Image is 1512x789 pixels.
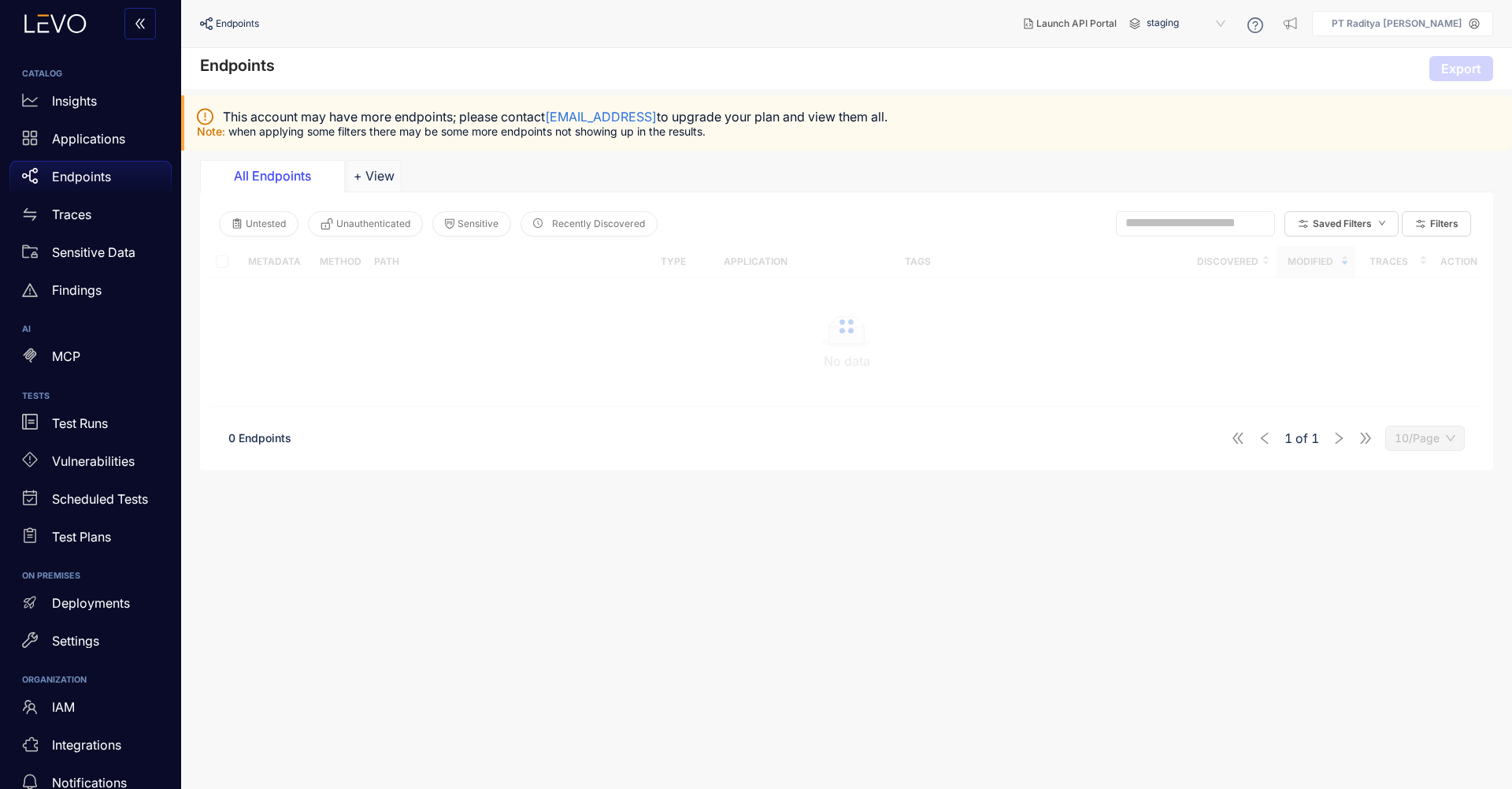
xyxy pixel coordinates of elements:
button: Saved Filtersdown [1284,211,1399,236]
a: Test Plans [9,521,172,559]
span: Recently Discovered [552,218,645,229]
a: Applications [9,123,172,161]
a: Integrations [9,730,172,768]
p: Sensitive Data [52,245,135,259]
h6: CATALOG [22,69,159,79]
a: MCP [9,341,172,379]
a: Traces [9,199,172,236]
span: Launch API Portal [1036,18,1117,29]
p: Insights [52,94,97,108]
h6: TESTS [22,392,159,401]
a: Scheduled Tests [9,483,172,521]
span: 10/Page [1395,426,1455,450]
span: of [1284,431,1319,445]
span: double-left [134,17,146,32]
button: Filters [1402,211,1471,236]
a: Sensitive Data [9,236,172,274]
a: [EMAIL_ADDRESS] [545,109,657,125]
button: Export [1429,56,1493,81]
p: Findings [52,283,102,297]
a: Vulnerabilities [9,445,172,483]
button: Add tab [346,160,402,192]
h6: ON PREMISES [22,571,159,581]
span: Filters [1430,218,1458,229]
span: Note: [197,125,228,138]
p: Traces [52,207,91,221]
a: IAM [9,692,172,730]
button: Unauthenticated [308,211,423,236]
a: Settings [9,625,172,663]
div: All Endpoints [213,169,332,183]
span: 1 [1311,431,1319,445]
a: Endpoints [9,161,172,199]
p: Integrations [52,738,121,752]
span: Unauthenticated [336,218,410,229]
span: team [22,699,38,715]
span: 1 [1284,431,1292,445]
h4: Endpoints [200,56,275,75]
span: 0 Endpoints [228,431,291,445]
span: Saved Filters [1313,218,1372,229]
p: Deployments [52,596,130,610]
p: Settings [52,634,99,648]
button: Untested [219,211,298,236]
button: clock-circleRecently Discovered [521,211,658,236]
button: Sensitive [432,211,511,236]
button: double-left [124,8,156,39]
p: Scheduled Tests [52,492,148,506]
span: clock-circle [533,218,543,229]
h6: AI [22,325,159,334]
span: Endpoints [216,18,259,29]
a: Insights [9,85,172,123]
span: Untested [246,218,286,229]
p: Endpoints [52,169,111,184]
p: when applying some filters there may be some more endpoints not showing up in the results. [197,125,1499,138]
span: warning [22,282,38,298]
span: Sensitive [458,218,498,229]
span: staging [1147,11,1228,36]
a: Test Runs [9,408,172,445]
a: Deployments [9,587,172,625]
a: Findings [9,274,172,312]
h6: ORGANIZATION [22,675,159,685]
p: Test Runs [52,416,108,430]
span: swap [22,207,38,222]
p: IAM [52,700,75,714]
p: Test Plans [52,530,111,544]
p: Applications [52,132,125,146]
span: This account may have more endpoints; please contact to upgrade your plan and view them all. [223,110,888,124]
p: MCP [52,349,80,363]
p: PT Raditya [PERSON_NAME] [1332,18,1462,29]
p: Vulnerabilities [52,454,135,468]
span: down [1378,219,1386,228]
button: Launch API Portal [1011,11,1129,36]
